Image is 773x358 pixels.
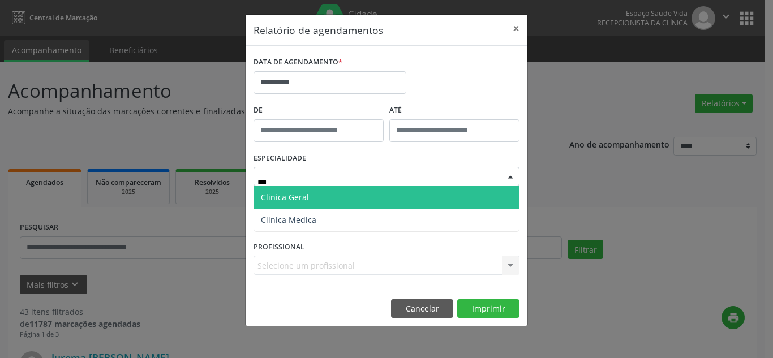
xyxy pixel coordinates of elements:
[261,214,316,225] span: Clinica Medica
[254,238,304,256] label: PROFISSIONAL
[254,23,383,37] h5: Relatório de agendamentos
[254,102,384,119] label: De
[254,150,306,167] label: ESPECIALIDADE
[391,299,453,318] button: Cancelar
[389,102,519,119] label: ATÉ
[254,54,342,71] label: DATA DE AGENDAMENTO
[457,299,519,318] button: Imprimir
[505,15,527,42] button: Close
[261,192,309,202] span: Clinica Geral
